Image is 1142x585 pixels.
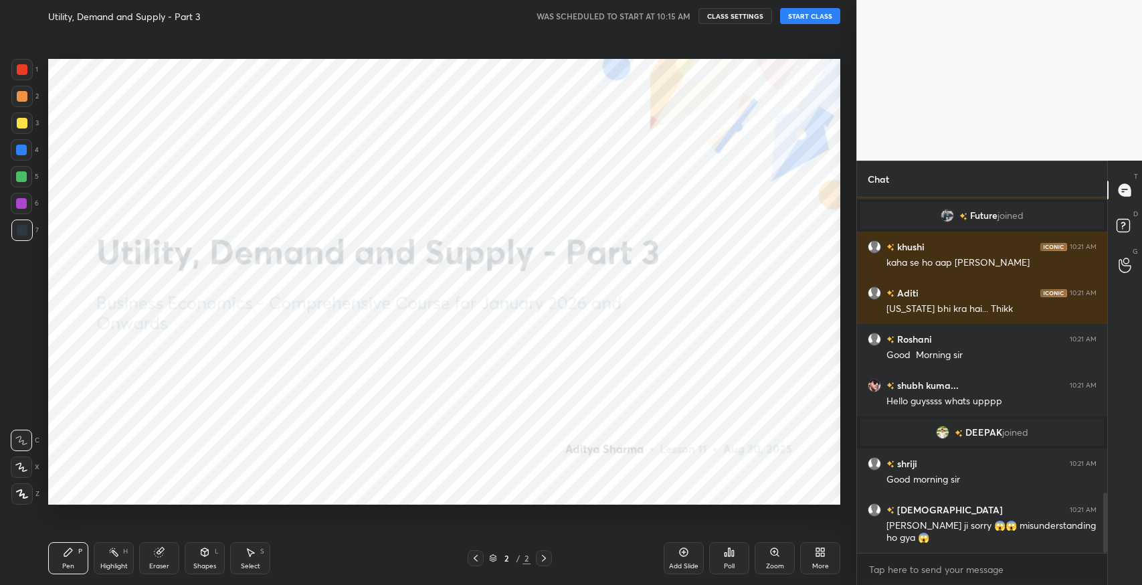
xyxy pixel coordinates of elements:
img: no-rating-badge.077c3623.svg [886,290,894,297]
div: More [812,563,829,570]
div: 2 [522,552,531,564]
div: L [215,548,219,555]
div: 3 [11,112,39,134]
div: 10:21 AM [1070,506,1097,514]
img: no-rating-badge.077c3623.svg [886,507,894,514]
div: Pen [62,563,74,570]
h6: [DEMOGRAPHIC_DATA] [894,503,1003,517]
div: S [260,548,264,555]
img: default.png [868,457,881,471]
div: Zoom [766,563,784,570]
div: Good morning sir [886,473,1097,487]
img: no-rating-badge.077c3623.svg [886,336,894,343]
div: H [123,548,128,555]
img: iconic-dark.1390631f.png [1040,243,1067,251]
img: default.png [868,333,881,346]
p: G [1133,246,1138,256]
div: [PERSON_NAME] ji sorry 😱😱 misunderstanding ho gya 😱 [886,519,1097,545]
div: 10:21 AM [1070,243,1097,251]
div: 2 [500,554,513,562]
div: 1 [11,59,38,80]
div: Hello guyssss whats upppp [886,395,1097,408]
div: X [11,456,39,478]
img: default.png [868,240,881,254]
span: joined [997,210,1024,221]
img: a52a3c5d9c76498095504332f3113e87.None [941,209,954,222]
p: T [1134,171,1138,181]
div: Select [241,563,260,570]
img: no-rating-badge.077c3623.svg [886,461,894,468]
div: 4 [11,139,39,161]
h6: shubh kuma... [894,378,959,392]
span: Future [970,210,997,221]
div: kaha se ho aap [PERSON_NAME] [886,256,1097,270]
img: 61a4d9d066e842b0b986ba4539d8380d.jpg [936,426,949,439]
div: P [78,548,82,555]
div: / [516,554,520,562]
h6: Aditi [894,286,919,300]
button: START CLASS [780,8,840,24]
h6: khushi [894,240,925,254]
div: Poll [724,563,735,570]
div: [US_STATE] bhi kra hai... Thikk [886,303,1097,316]
h6: Roshani [894,332,932,346]
div: 10:21 AM [1070,382,1097,390]
div: grid [857,197,1107,553]
img: no-rating-badge.077c3623.svg [959,213,967,220]
div: Eraser [149,563,169,570]
div: 10:21 AM [1070,289,1097,297]
div: Good Morning sir [886,349,1097,362]
img: default.png [868,286,881,300]
img: d6a1d896156b469497d78fa118eade3e.jpg [868,379,881,392]
img: no-rating-badge.077c3623.svg [886,244,894,251]
span: joined [1002,427,1028,438]
div: Add Slide [669,563,698,570]
img: no-rating-badge.077c3623.svg [955,430,963,437]
p: Chat [857,161,900,197]
div: Shapes [193,563,216,570]
img: no-rating-badge.077c3623.svg [886,382,894,390]
button: CLASS SETTINGS [698,8,772,24]
div: Highlight [100,563,128,570]
h5: WAS SCHEDULED TO START AT 10:15 AM [537,10,690,22]
h4: Utility, Demand and Supply - Part 3 [48,10,200,23]
div: 10:21 AM [1070,335,1097,343]
div: 7 [11,220,39,241]
img: default.png [868,503,881,517]
div: 6 [11,193,39,214]
div: C [11,430,39,451]
div: 2 [11,86,39,107]
h6: shriji [894,456,917,471]
div: 10:21 AM [1070,460,1097,468]
span: DEEPAK [965,427,1002,438]
div: Z [11,483,39,505]
p: D [1133,209,1138,219]
div: 5 [11,166,39,187]
img: iconic-dark.1390631f.png [1040,289,1067,297]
